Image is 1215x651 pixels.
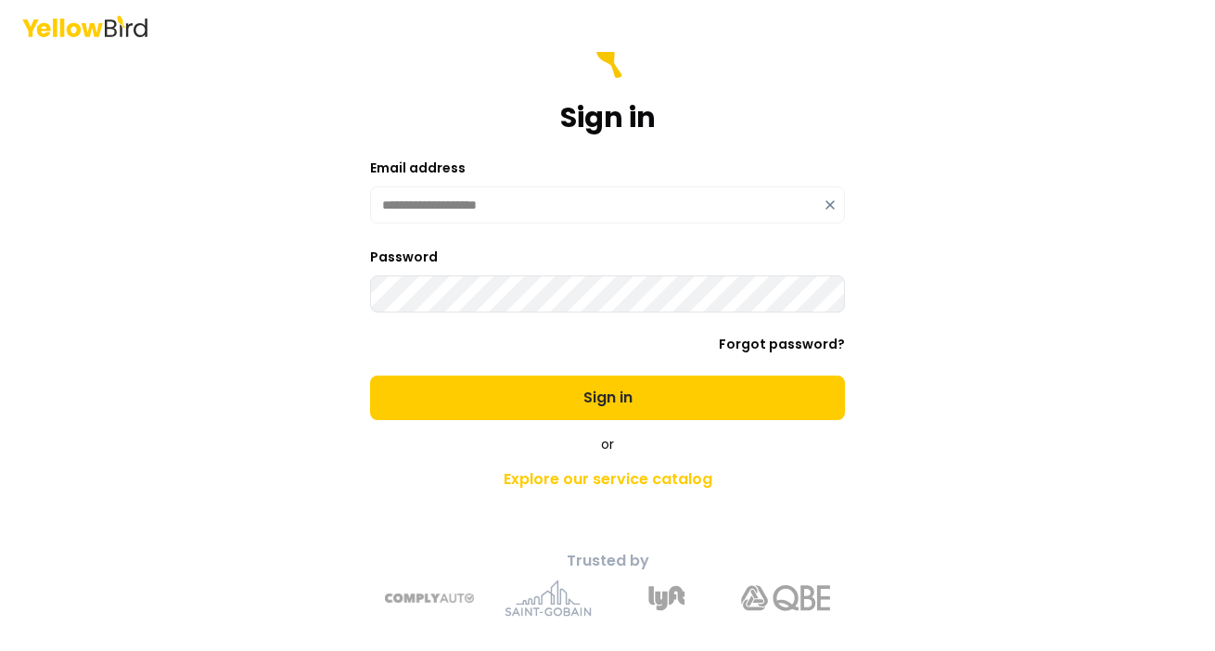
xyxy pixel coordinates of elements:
span: or [601,435,614,453]
label: Password [370,248,438,266]
label: Email address [370,159,466,177]
a: Explore our service catalog [281,461,934,498]
p: Trusted by [281,550,934,572]
button: Sign in [370,376,845,420]
h1: Sign in [560,101,656,134]
a: Forgot password? [719,335,845,353]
